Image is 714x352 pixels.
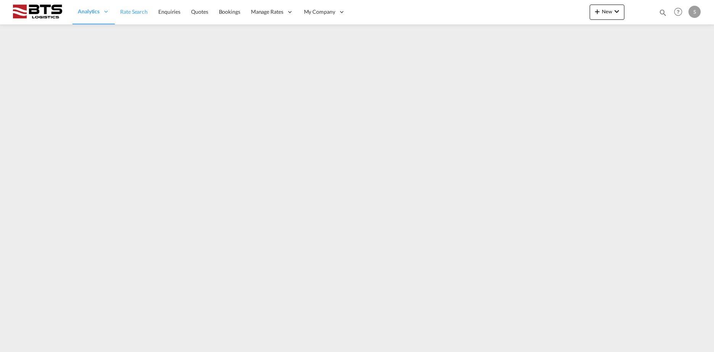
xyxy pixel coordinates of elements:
[78,8,100,15] span: Analytics
[688,6,701,18] div: S
[659,8,667,17] md-icon: icon-magnify
[158,8,180,15] span: Enquiries
[191,8,208,15] span: Quotes
[304,8,335,16] span: My Company
[612,7,621,16] md-icon: icon-chevron-down
[672,5,688,19] div: Help
[659,8,667,20] div: icon-magnify
[672,5,685,18] span: Help
[11,3,63,21] img: cdcc71d0be7811ed9adfbf939d2aa0e8.png
[219,8,240,15] span: Bookings
[590,5,624,20] button: icon-plus 400-fgNewicon-chevron-down
[251,8,283,16] span: Manage Rates
[593,7,602,16] md-icon: icon-plus 400-fg
[120,8,148,15] span: Rate Search
[593,8,621,14] span: New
